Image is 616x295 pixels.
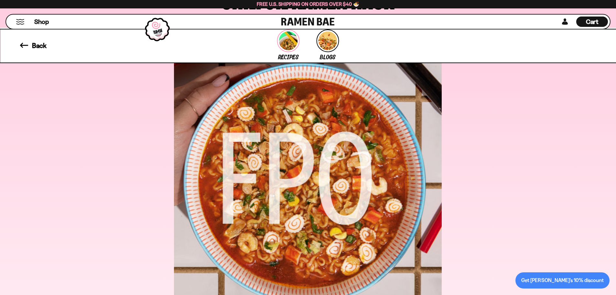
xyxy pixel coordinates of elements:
a: back to Recipes [20,42,47,49]
span: Cart [586,18,599,26]
button: Mobile Menu Trigger [16,19,25,25]
div: Get [PERSON_NAME]'s 10% discount [521,277,604,284]
a: link to Blogs [316,29,339,61]
span: Free U.S. Shipping on Orders over $40 🍜 [257,1,359,7]
a: link to Recipes [277,29,299,61]
span: Shop [34,17,49,26]
span: Recipes [278,54,299,61]
span: Blogs [320,54,335,61]
div: Cart [576,15,608,29]
a: Shop [34,17,49,27]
